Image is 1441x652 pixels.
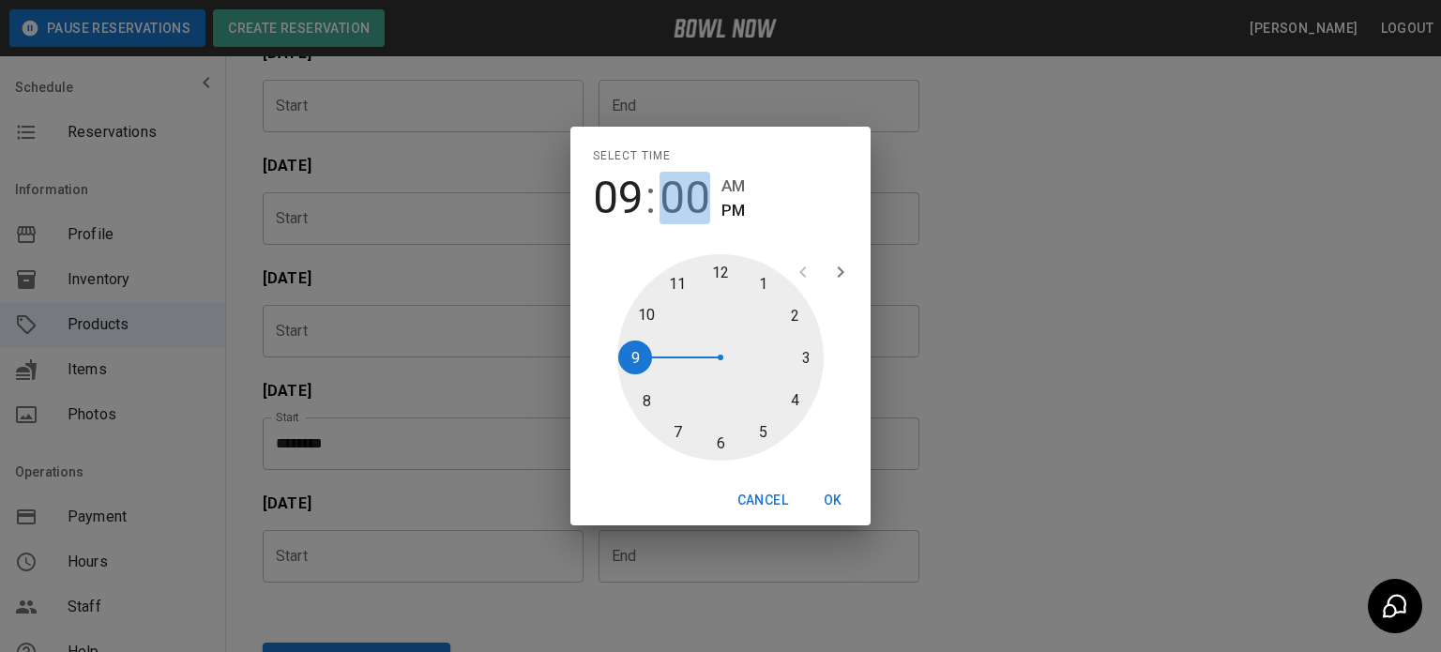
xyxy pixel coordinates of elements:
[645,172,656,224] span: :
[593,142,671,172] span: Select time
[593,172,644,224] button: 09
[721,198,745,223] button: PM
[730,483,796,518] button: Cancel
[822,253,859,291] button: open next view
[803,483,863,518] button: OK
[660,172,710,224] button: 00
[721,174,745,199] button: AM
